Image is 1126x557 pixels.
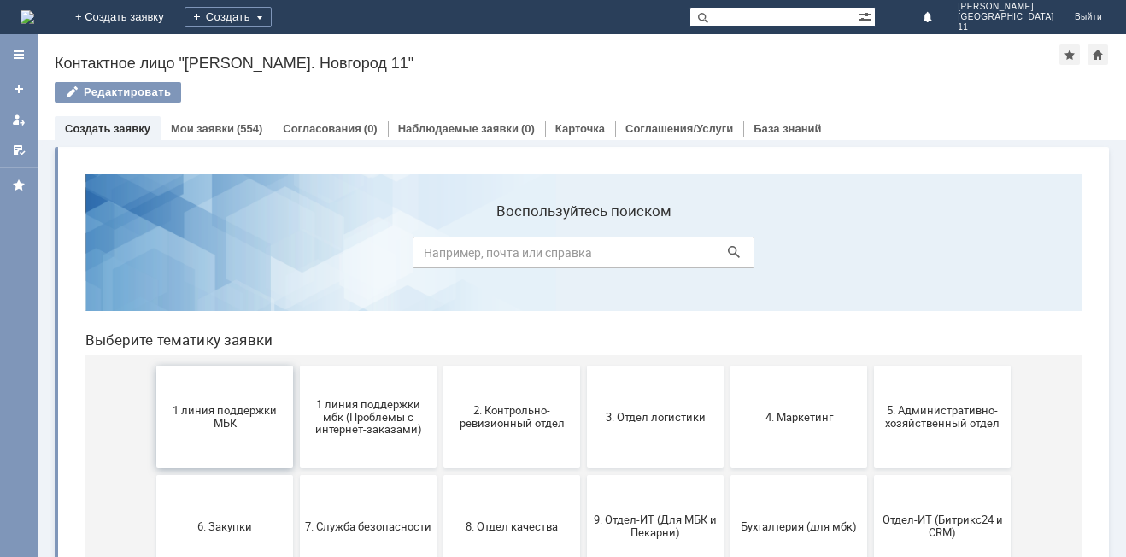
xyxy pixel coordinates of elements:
[664,455,790,494] span: [PERSON_NAME]. Услуги ИТ для МБК (оформляет L1)
[5,137,32,164] a: Мои согласования
[520,462,647,488] span: Это соглашение не активно!
[21,10,34,24] img: logo
[807,243,934,269] span: 5. Административно-хозяйственный отдел
[233,359,360,372] span: 7. Служба безопасности
[185,7,272,27] div: Создать
[90,243,216,269] span: 1 линия поддержки МБК
[807,353,934,378] span: Отдел-ИТ (Битрикс24 и CRM)
[521,122,535,135] div: (0)
[515,205,652,308] button: 3. Отдел логистики
[958,12,1054,22] span: [GEOGRAPHIC_DATA]
[659,314,795,417] button: Бухгалтерия (для мбк)
[65,122,150,135] a: Создать заявку
[233,468,360,481] span: Финансовый отдел
[228,424,365,526] button: Финансовый отдел
[85,424,221,526] button: Отдел-ИТ (Офис)
[171,122,234,135] a: Мои заявки
[55,55,1059,72] div: Контактное лицо "[PERSON_NAME]. Новгород 11"
[377,243,503,269] span: 2. Контрольно-ревизионный отдел
[14,171,1010,188] header: Выберите тематику заявки
[520,249,647,262] span: 3. Отдел логистики
[228,205,365,308] button: 1 линия поддержки мбк (Проблемы с интернет-заказами)
[21,10,34,24] a: Перейти на домашнюю страницу
[664,359,790,372] span: Бухгалтерия (для мбк)
[377,468,503,481] span: Франчайзинг
[958,2,1054,12] span: [PERSON_NAME]
[372,314,508,417] button: 8. Отдел качества
[659,205,795,308] button: 4. Маркетинг
[1059,44,1080,65] div: Добавить в избранное
[802,314,939,417] button: Отдел-ИТ (Битрикс24 и CRM)
[664,249,790,262] span: 4. Маркетинг
[377,359,503,372] span: 8. Отдел качества
[341,76,683,108] input: Например, почта или справка
[659,424,795,526] button: [PERSON_NAME]. Услуги ИТ для МБК (оформляет L1)
[90,359,216,372] span: 6. Закупки
[372,205,508,308] button: 2. Контрольно-ревизионный отдел
[754,122,821,135] a: База знаний
[372,424,508,526] button: Франчайзинг
[807,468,934,481] span: не актуален
[5,106,32,133] a: Мои заявки
[341,42,683,59] label: Воспользуйтесь поиском
[802,424,939,526] button: не актуален
[283,122,361,135] a: Согласования
[90,468,216,481] span: Отдел-ИТ (Офис)
[228,314,365,417] button: 7. Служба безопасности
[802,205,939,308] button: 5. Административно-хозяйственный отдел
[858,8,875,24] span: Расширенный поиск
[233,237,360,275] span: 1 линия поддержки мбк (Проблемы с интернет-заказами)
[237,122,262,135] div: (554)
[1088,44,1108,65] div: Сделать домашней страницей
[5,75,32,103] a: Создать заявку
[555,122,605,135] a: Карточка
[958,22,1054,32] span: 11
[625,122,733,135] a: Соглашения/Услуги
[515,424,652,526] button: Это соглашение не активно!
[398,122,519,135] a: Наблюдаемые заявки
[85,314,221,417] button: 6. Закупки
[515,314,652,417] button: 9. Отдел-ИТ (Для МБК и Пекарни)
[364,122,378,135] div: (0)
[85,205,221,308] button: 1 линия поддержки МБК
[520,353,647,378] span: 9. Отдел-ИТ (Для МБК и Пекарни)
